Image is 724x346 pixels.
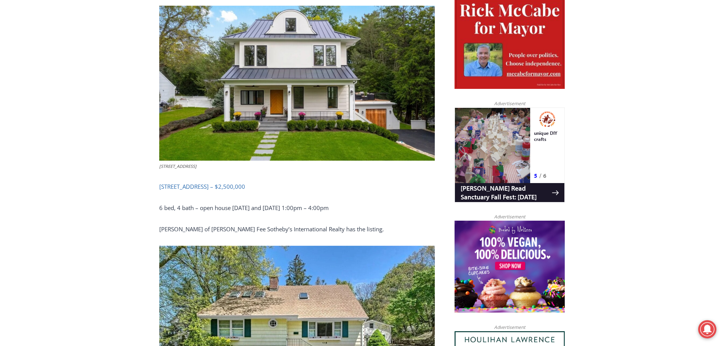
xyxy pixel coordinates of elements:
[159,224,435,234] p: [PERSON_NAME] of [PERSON_NAME] Fee Sotheby’s International Realty has the listing.
[159,163,435,170] figcaption: [STREET_ADDRESS]
[192,0,359,74] div: "I learned about the history of a place I’d honestly never considered even as a resident of [GEOG...
[85,64,87,72] div: /
[486,213,533,220] span: Advertisement
[89,64,92,72] div: 6
[455,221,565,313] img: Baked by Melissa
[159,183,245,190] a: [STREET_ADDRESS] – $2,500,000
[159,6,435,161] img: 3 Overdale Road, Rye
[0,76,110,95] a: [PERSON_NAME] Read Sanctuary Fall Fest: [DATE]
[79,22,106,62] div: unique DIY crafts
[486,100,533,107] span: Advertisement
[183,74,368,95] a: Intern @ [DOMAIN_NAME]
[159,203,435,212] p: 6 bed, 4 bath – open house [DATE] and [DATE] 1:00pm – 4:00pm
[486,324,533,331] span: Advertisement
[79,64,83,72] div: 5
[199,76,352,93] span: Intern @ [DOMAIN_NAME]
[6,76,97,94] h4: [PERSON_NAME] Read Sanctuary Fall Fest: [DATE]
